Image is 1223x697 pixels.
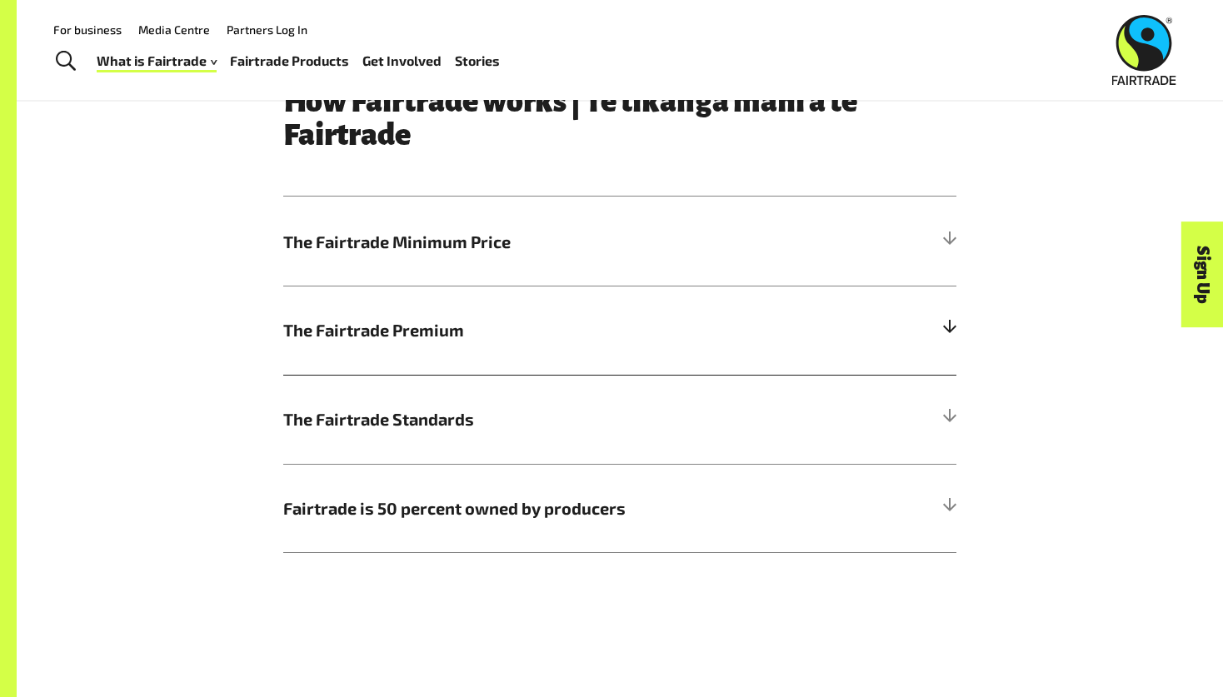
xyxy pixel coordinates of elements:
[455,49,500,73] a: Stories
[283,85,956,152] h3: How Fairtrade works | Te tikanga mahi a te Fairtrade
[283,495,788,520] span: Fairtrade is 50 percent owned by producers
[45,41,86,82] a: Toggle Search
[283,317,788,342] span: The Fairtrade Premium
[362,49,442,73] a: Get Involved
[283,406,788,431] span: The Fairtrade Standards
[138,22,210,37] a: Media Centre
[1112,15,1176,85] img: Fairtrade Australia New Zealand logo
[283,229,788,254] span: The Fairtrade Minimum Price
[97,49,217,73] a: What is Fairtrade
[53,22,122,37] a: For business
[230,49,349,73] a: Fairtrade Products
[227,22,307,37] a: Partners Log In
